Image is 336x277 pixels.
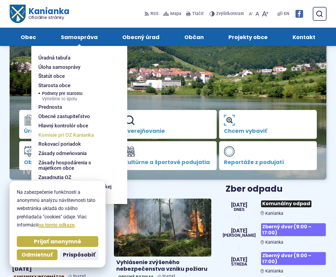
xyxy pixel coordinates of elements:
[254,8,260,20] button: Nastaviť pôvodnú veľkosť písma
[10,5,25,23] img: Prejsť na domovskú stránku
[223,233,256,238] span: [PERSON_NAME]
[61,28,98,46] span: Samospráva
[28,15,69,20] span: Oficiálne stránky
[144,8,160,20] a: RSS
[210,8,245,20] button: Zvýšiťkontrast
[60,249,98,260] button: Prispôsobiť
[122,28,159,46] span: Obecný úrad
[185,8,205,20] button: Tlačiť
[295,10,303,18] img: Prejsť na Facebook stránku
[265,211,283,216] span: Kanianka
[10,5,69,23] a: Logo Kanianka, prejsť na domovskú stránku.
[38,149,113,158] a: Zásady odmeňovania
[124,128,212,134] span: Zverejňovanie
[38,121,88,130] span: Hlavný kontrolór obce
[38,149,87,158] span: Zásady odmeňovania
[261,200,311,207] span: Komunálny odpad
[231,208,247,212] span: Dnes
[21,28,36,46] span: Obec
[14,28,43,46] a: Obec
[12,259,104,272] h4: Pozvánka na zasadnutie OZ dňa [DATE]
[116,259,209,272] h4: Vyhlásenie zvýšeného nebezpečenstva vzniku požiaru
[24,159,112,165] span: Obecný rozhlas
[283,10,290,17] a: EN
[219,141,317,170] a: Reportáže z podujatí
[231,257,247,262] span: [DATE]
[19,110,117,139] a: Úradná tabuľa
[216,11,244,17] span: kontrast
[178,28,210,46] a: Občan
[226,184,326,194] h3: Zber odpadu
[124,159,212,165] span: Kultúrne a športové podujatia
[55,28,104,46] a: Samospráva
[24,128,112,134] span: Úradná tabuľa
[42,90,113,103] a: Podnety pre starostuVyriešme to spolu
[216,11,228,16] span: Zvýšiť
[226,221,326,245] a: Zberný dvor (9:00 – 17:00) Kanianka [DATE] [PERSON_NAME]
[219,110,317,139] a: Chcem vybaviť
[222,28,274,46] a: Projekty obce
[38,158,113,173] a: Zásady hospodárenia s majetkom obce
[42,90,82,103] span: Podnety pre starostu
[223,228,256,233] span: [DATE]
[231,202,247,208] span: [DATE]
[38,130,94,140] span: Komisie pri OZ Kanianka
[38,222,75,228] a: na tomto odkaze
[38,81,113,90] a: Starosta obce
[248,8,254,20] button: Zmenšiť veľkosť písma
[265,240,283,245] span: Kanianka
[17,188,98,229] p: Na zabezpečenie funkčnosti a anonymnú analýzu návštevnosti táto webstránka ukladá do vášho prehli...
[119,110,217,139] a: Zverejňovanie
[38,81,70,90] span: Starosta obce
[38,102,113,112] a: Prednosta
[38,112,90,121] span: Obecné zastupiteľstvo
[38,72,65,81] span: Štatút obce
[34,238,81,245] span: Prijať anonymné
[38,139,81,149] span: Rokovací poriadok
[38,121,113,130] a: Hlavný kontrolór obce
[284,10,289,17] span: EN
[17,249,58,260] button: Odmietnuť
[119,141,217,170] a: Kultúrne a športové podujatia
[38,72,113,81] a: Štatút obce
[63,251,95,258] span: Prispôsobiť
[192,11,204,17] span: Tlačiť
[38,53,113,62] a: Úradná tabuľa
[38,102,62,112] span: Prednosta
[162,8,183,20] a: Mapa
[261,223,326,236] span: Zberný dvor (9:00 – 17:00)
[261,252,326,265] span: Zberný dvor (9:00 – 17:00)
[150,10,159,17] span: RSS
[42,97,82,102] span: Vyriešme to spolu
[38,173,71,182] span: Zasadnutia OZ
[226,250,326,274] a: Zberný dvor (9:00 – 17:00) Kanianka [DATE] streda
[260,8,270,20] button: Zväčšiť veľkosť písma
[224,128,312,134] span: Chcem vybaviť
[286,28,322,46] a: Kontakt
[19,141,117,170] a: Obecný rozhlas
[265,269,283,274] span: Kanianka
[17,236,98,247] button: Prijať anonymné
[38,139,113,149] a: Rokovací poriadok
[228,28,268,46] span: Projekty obce
[25,7,69,20] h1: Kanianka
[38,112,113,121] a: Obecné zastupiteľstvo
[22,251,53,258] span: Odmietnuť
[184,28,204,46] span: Občan
[293,28,315,46] span: Kontakt
[170,10,181,17] span: Mapa
[38,62,113,72] a: Úloha samosprávy
[38,62,80,72] span: Úloha samosprávy
[231,262,247,266] span: streda
[226,198,326,216] a: Komunálny odpad Kanianka [DATE] Dnes
[224,159,312,165] span: Reportáže z podujatí
[38,130,113,140] a: Komisie pri OZ Kanianka
[38,173,113,182] a: Zasadnutia OZ
[116,28,166,46] a: Obecný úrad
[38,53,70,62] span: Úradná tabuľa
